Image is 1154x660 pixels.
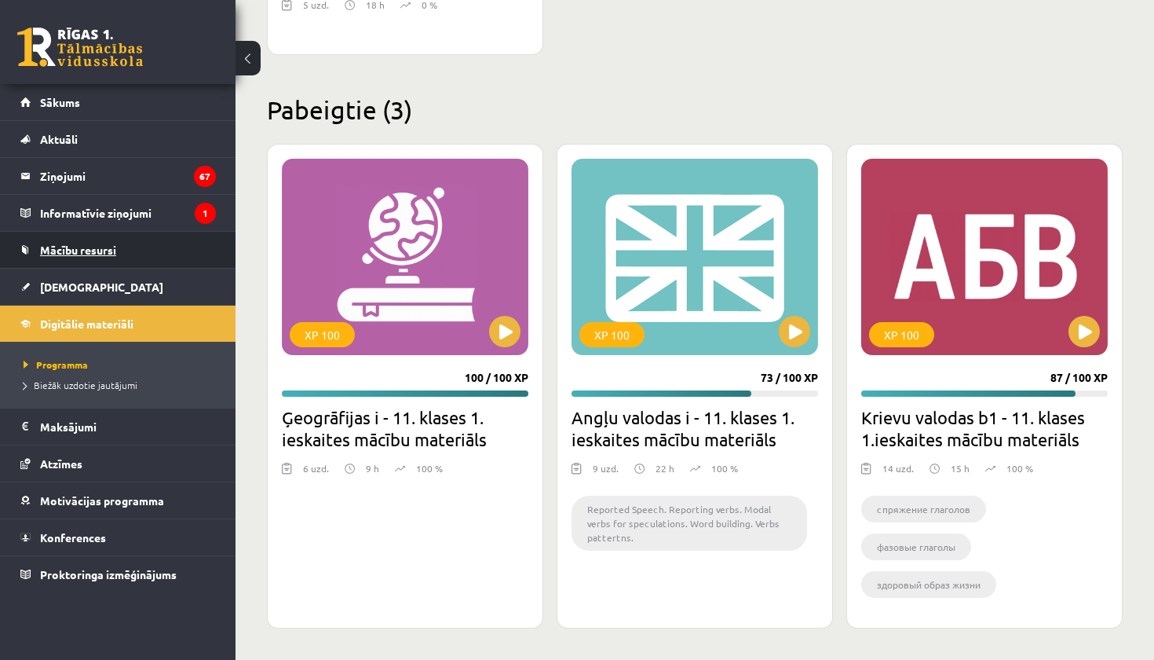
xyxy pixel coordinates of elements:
a: Programma [24,357,220,372]
div: 6 uzd. [303,461,329,485]
i: 1 [195,203,216,224]
h2: Angļu valodas i - 11. klases 1. ieskaites mācību materiāls [572,406,818,450]
span: Sākums [40,95,80,109]
h2: Krievu valodas b1 - 11. klases 1.ieskaites mācību materiāls [861,406,1108,450]
span: Atzīmes [40,456,82,471]
span: Konferences [40,530,106,544]
div: 9 uzd. [593,461,619,485]
p: 100 % [711,461,738,475]
span: Biežāk uzdotie jautājumi [24,379,137,391]
a: Rīgas 1. Tālmācības vidusskola [17,27,143,67]
li: cпряжение глаголов [861,496,986,522]
div: XP 100 [579,322,645,347]
a: Aktuāli [20,121,216,157]
a: Konferences [20,519,216,555]
span: [DEMOGRAPHIC_DATA] [40,280,163,294]
div: XP 100 [869,322,934,347]
a: Proktoringa izmēģinājums [20,556,216,592]
a: Informatīvie ziņojumi1 [20,195,216,231]
a: Biežāk uzdotie jautājumi [24,378,220,392]
span: Digitālie materiāli [40,317,133,331]
legend: Informatīvie ziņojumi [40,195,216,231]
a: Mācību resursi [20,232,216,268]
i: 67 [194,166,216,187]
legend: Maksājumi [40,409,216,445]
h2: Ģeogrāfijas i - 11. klases 1. ieskaites mācību materiāls [282,406,528,450]
li: фазовые глаголы [861,533,971,560]
span: Mācību resursi [40,243,116,257]
p: 9 h [366,461,379,475]
a: Atzīmes [20,445,216,482]
span: Aktuāli [40,132,78,146]
p: 22 h [656,461,674,475]
a: Sākums [20,84,216,120]
a: Ziņojumi67 [20,158,216,194]
p: 15 h [951,461,970,475]
h2: Pabeigtie (3) [267,94,1123,125]
a: Maksājumi [20,409,216,445]
a: Motivācijas programma [20,482,216,519]
a: [DEMOGRAPHIC_DATA] [20,269,216,305]
div: 14 uzd. [882,461,914,485]
p: 100 % [416,461,443,475]
li: здоровый образ жизни [861,571,996,598]
div: XP 100 [290,322,355,347]
span: Programma [24,358,88,371]
a: Digitālie materiāli [20,306,216,342]
span: Motivācijas programma [40,493,164,508]
span: Proktoringa izmēģinājums [40,567,177,581]
li: Reported Speech. Reporting verbs. Modal verbs for speculations. Word building. Verbs pattertns. [572,496,807,551]
legend: Ziņojumi [40,158,216,194]
p: 100 % [1006,461,1033,475]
